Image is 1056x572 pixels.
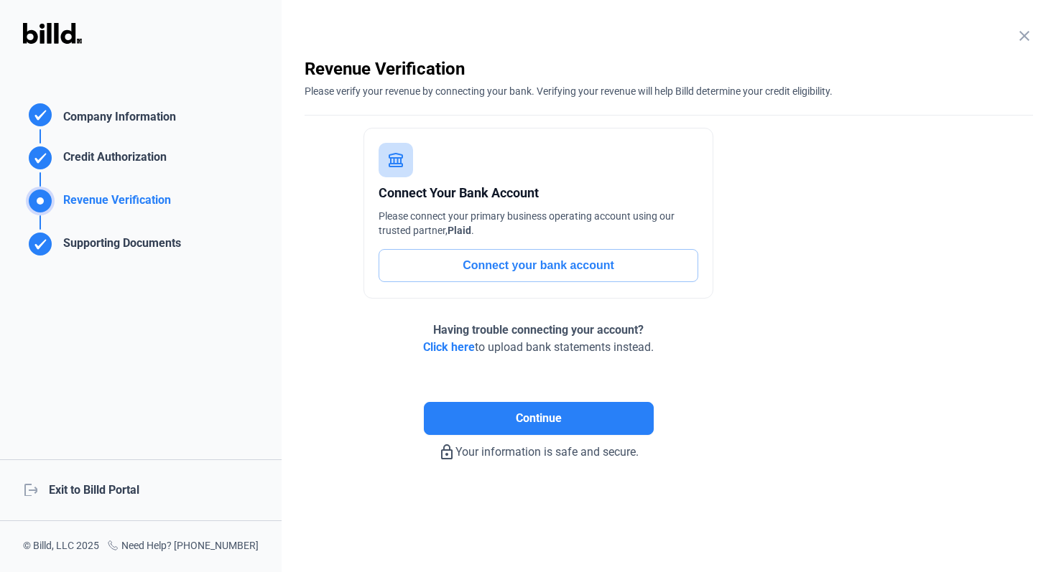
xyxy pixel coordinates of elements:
div: Connect Your Bank Account [379,183,698,203]
div: Your information is safe and secure. [305,435,772,461]
div: Revenue Verification [305,57,1033,80]
img: Billd Logo [23,23,82,44]
div: Revenue Verification [57,192,171,215]
div: Supporting Documents [57,235,181,258]
mat-icon: lock_outline [438,444,455,461]
mat-icon: logout [23,482,37,496]
div: Company Information [57,108,176,129]
span: Continue [516,410,562,427]
div: Need Help? [PHONE_NUMBER] [107,538,259,555]
mat-icon: close [1016,27,1033,44]
button: Continue [424,402,654,435]
button: Connect your bank account [379,249,698,282]
span: Plaid [448,225,471,236]
div: Please connect your primary business operating account using our trusted partner, . [379,209,698,238]
div: to upload bank statements instead. [423,322,654,356]
span: Click here [423,340,475,354]
div: © Billd, LLC 2025 [23,538,99,555]
span: Having trouble connecting your account? [433,323,644,337]
div: Please verify your revenue by connecting your bank. Verifying your revenue will help Billd determ... [305,80,1033,98]
div: Credit Authorization [57,149,167,172]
